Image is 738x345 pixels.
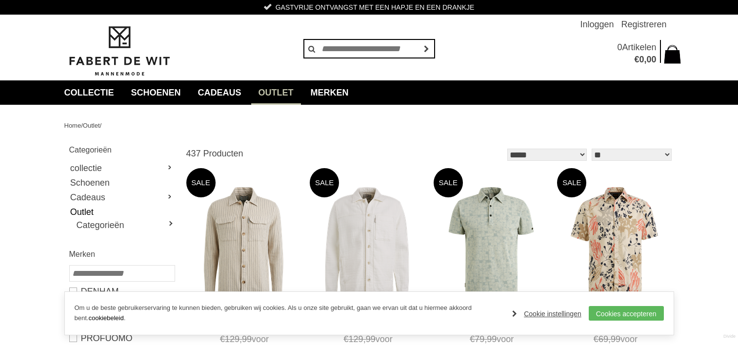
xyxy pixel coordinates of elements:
a: PROFUOMO [69,332,174,344]
a: collectie [69,161,174,175]
img: PME LEGEND Psis2504204 Overhemden [557,187,672,301]
a: Cookies accepteren [589,306,664,321]
a: Outlet [83,122,100,129]
span: € [470,334,475,344]
a: Cookie instellingen [512,307,581,321]
a: collectie [57,80,121,105]
a: Home [64,122,81,129]
a: Registreren [621,15,666,34]
img: Fabert de Wit [64,25,174,77]
a: Cadeaus [191,80,249,105]
span: 129 [349,334,363,344]
p: Om u de beste gebruikerservaring te kunnen bieden, gebruiken wij cookies. Als u onze site gebruik... [75,303,503,324]
span: € [594,334,598,344]
a: DENHAM [69,286,174,297]
a: Merken [303,80,356,105]
a: Schoenen [69,175,174,190]
a: Categorieën [77,219,174,231]
span: 0 [617,42,622,52]
img: CAST IRON Cpss2504891 Polo's [434,187,548,301]
img: CAST IRON Csi2504263 Overhemden [310,187,424,301]
span: , [484,334,487,344]
span: , [644,55,646,64]
a: Schoenen [124,80,188,105]
span: 79 [475,334,484,344]
span: Artikelen [622,42,656,52]
span: / [100,122,102,129]
span: 129 [225,334,239,344]
span: € [344,334,349,344]
a: cookiebeleid [88,314,123,322]
img: CAST IRON Csi2504262 Overhemden [186,187,301,301]
span: 437 Producten [186,149,243,158]
span: , [608,334,611,344]
a: Cadeaus [69,190,174,205]
a: Outlet [69,205,174,219]
h2: Merken [69,248,174,260]
span: , [363,334,366,344]
span: € [634,55,639,64]
a: Outlet [251,80,301,105]
a: Divide [723,330,736,343]
span: 99 [366,334,376,344]
span: , [239,334,242,344]
span: 99 [242,334,252,344]
span: 99 [487,334,497,344]
a: Inloggen [580,15,614,34]
span: / [81,122,83,129]
span: 0 [639,55,644,64]
span: € [220,334,225,344]
span: 00 [646,55,656,64]
h2: Categorieën [69,144,174,156]
span: 99 [611,334,620,344]
span: 69 [598,334,608,344]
